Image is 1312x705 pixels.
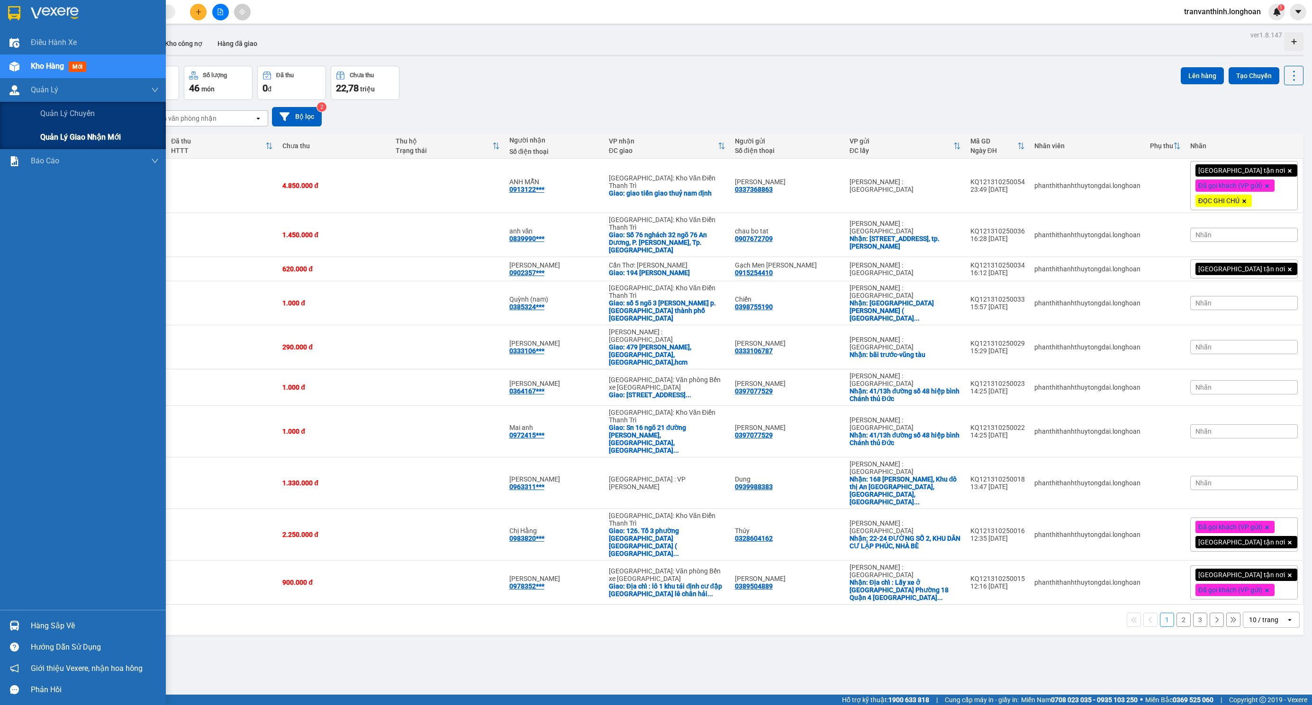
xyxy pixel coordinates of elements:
div: Giao: giao tiến giao thuỷ nam định [609,189,725,197]
span: Nhãn [1195,343,1212,351]
th: Toggle SortBy [166,134,278,159]
div: [GEOGRAPHIC_DATA]: Văn phòng Bến xe [GEOGRAPHIC_DATA] [609,376,725,391]
span: aim [239,9,245,15]
div: Nhận: 168 Cao Đức Lân, Khu đô thị An Phú An Khánh, Thủ Đức, Hồ Chí Minh [850,475,961,506]
span: ... [914,498,920,506]
img: warehouse-icon [9,38,19,48]
span: 46 [189,82,199,94]
span: Quản Lý [31,84,58,96]
div: Gạch Men Hải Minh [735,261,840,269]
div: Nhận: 41/13h đường số 48 hiệp bình Chánh thủ Đức [850,387,961,402]
div: 0907672709 [735,235,773,242]
th: Toggle SortBy [391,134,504,159]
span: Báo cáo [31,155,59,167]
div: ANH MẪN [509,178,599,186]
div: KQ121310250022 [970,424,1025,431]
span: plus [195,9,202,15]
svg: open [254,115,262,122]
div: Cần Thơ: [PERSON_NAME] [609,261,725,269]
th: Toggle SortBy [845,134,966,159]
div: [GEOGRAPHIC_DATA]: Kho Văn Điển Thanh Trì [609,174,725,189]
span: mới [69,62,86,72]
div: 15:29 [DATE] [970,347,1025,355]
div: phanthithanhthuytongdai.longhoan [1034,299,1140,307]
button: Hàng đã giao [210,32,265,55]
div: KQ121310250016 [970,527,1025,535]
button: Chưa thu22,78 triệu [331,66,399,100]
button: plus [190,4,207,20]
div: 10 / trang [1249,615,1278,625]
div: 0389504889 [735,582,773,590]
div: 1.000 đ [282,384,386,391]
div: phanthithanhthuytongdai.longhoan [1034,428,1140,435]
div: Mai anh [509,424,599,431]
th: Toggle SortBy [604,134,730,159]
span: ... [937,594,943,601]
th: Toggle SortBy [966,134,1030,159]
div: Giao: 194 NGUYỄN TẤT THÀNH LÝ VĂN LÂM CÀ MAU [609,269,725,277]
div: [GEOGRAPHIC_DATA]: Kho Văn Điển Thanh Trì [609,512,725,527]
div: 0939988383 [735,483,773,491]
div: [PERSON_NAME] : [GEOGRAPHIC_DATA] [850,178,961,193]
span: Quản lý chuyến [40,107,95,119]
div: [PERSON_NAME] : [GEOGRAPHIC_DATA] [850,372,961,387]
div: Nhãn [1190,142,1298,150]
div: Nhận: bãi trước-vũng tàu [850,351,961,358]
div: phanthithanhthuytongdai.longhoan [1034,579,1140,586]
div: Ngày ĐH [970,147,1017,154]
div: [PERSON_NAME] : [GEOGRAPHIC_DATA] [850,261,961,277]
div: Người nhận [509,136,599,144]
div: Nhận: 22-24 ĐƯỜNG SỐ 2, KHU DÂN CƯ LẬP PHÚC, NHÀ BÈ [850,535,961,550]
div: Giao: Sn 16 ngõ 21 đường chu văn an, phường hoàng văn thụ, tp Thái Nguyên [609,424,725,454]
div: Đã thu [171,137,265,145]
div: ANH SƠN [509,261,599,269]
div: Nhận: 29 đường Ngô Quang Huy phường Thảo Điền Q2 ( TP Thủ Đức) gần hồ bơi Thảo Điền và phia tay p... [850,299,961,322]
span: message [10,685,19,694]
div: [GEOGRAPHIC_DATA]: Kho Văn Điển Thanh Trì [609,284,725,299]
img: icon-new-feature [1273,8,1281,16]
div: 14:25 [DATE] [970,431,1025,439]
div: [GEOGRAPHIC_DATA]: Kho Văn Điển Thanh Trì [609,216,725,231]
button: Bộ lọc [272,107,322,126]
div: Thúy [735,527,840,535]
div: phanthithanhthuytongdai.longhoan [1034,479,1140,487]
div: 0328604162 [735,535,773,542]
span: [GEOGRAPHIC_DATA] tận nơi [1198,571,1285,579]
span: caret-down [1294,8,1303,16]
img: logo-vxr [8,6,20,20]
div: Hàng sắp về [31,619,159,633]
div: 0915254410 [735,269,773,277]
div: chau bo tat [735,227,840,235]
span: Nhãn [1195,428,1212,435]
div: Kim Trang [509,380,599,387]
div: KQ121310250054 [970,178,1025,186]
div: ĐC giao [609,147,718,154]
span: 1 [1279,4,1283,11]
div: Nhận: 41/13h đường số 48 hiệp bình Chánh thủ Đức [850,431,961,446]
div: Nhận: Địa chỉ : Lấy xe ở Bến Thương Khẩu Phường 18 Quận 4 Thành Phố Hồ Chí Minh [850,579,961,601]
div: KQ121310250036 [970,227,1025,235]
span: tranvanthinh.longhoan [1176,6,1268,18]
div: [PERSON_NAME] : [GEOGRAPHIC_DATA] [850,416,961,431]
div: Người gửi [735,137,840,145]
span: | [1221,695,1222,705]
span: down [151,157,159,165]
img: warehouse-icon [9,62,19,71]
div: Giao: số 5 ngõ 3 Ngô Đình Mẫn p. Hà Đông. thành phố Hà Nội [609,299,725,322]
div: Nguyễn Thị Thu Hiền [509,575,599,582]
div: Trạng thái [396,147,492,154]
span: ... [686,391,691,399]
img: warehouse-icon [9,85,19,95]
div: 0397077529 [735,431,773,439]
button: Kho công nợ [157,32,210,55]
span: Điều hành xe [31,36,77,48]
span: Nhãn [1195,231,1212,239]
span: 22,78 [336,82,359,94]
div: Số điện thoại [509,148,599,155]
span: Đã gọi khách (VP gửi) [1198,586,1262,594]
span: Đã gọi khách (VP gửi) [1198,181,1262,190]
div: [PERSON_NAME] : [GEOGRAPHIC_DATA] [850,460,961,475]
span: Nhãn [1195,479,1212,487]
strong: 0708 023 035 - 0935 103 250 [1051,696,1138,704]
div: 16:28 [DATE] [970,235,1025,242]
